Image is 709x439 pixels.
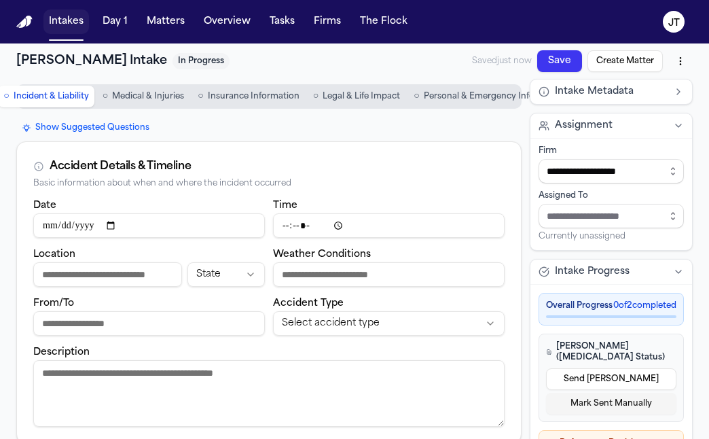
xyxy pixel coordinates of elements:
span: ○ [103,90,108,103]
button: Intakes [43,10,89,34]
button: Show Suggested Questions [16,120,155,136]
div: Firm [539,145,684,156]
button: More actions [668,49,693,73]
button: Overview [198,10,256,34]
span: Currently unassigned [539,231,625,242]
button: Save [537,50,582,72]
span: 0 of 2 completed [613,300,676,311]
button: Go to Legal & Life Impact [308,86,405,107]
span: Overall Progress [546,300,613,311]
span: Insurance Information [208,91,299,102]
span: Personal & Emergency Info [424,91,534,102]
button: Go to Insurance Information [192,86,304,107]
label: Location [33,249,75,260]
span: Legal & Life Impact [323,91,400,102]
input: Select firm [539,159,684,183]
label: From/To [33,298,74,309]
label: Description [33,347,90,357]
label: Date [33,200,56,211]
label: Weather Conditions [273,249,371,260]
button: Intake Progress [530,260,692,284]
button: Incident state [187,262,265,287]
div: Accident Details & Timeline [50,158,191,175]
input: Weather conditions [273,262,505,287]
span: ○ [313,90,319,103]
button: Matters [141,10,190,34]
input: Incident location [33,262,182,287]
span: Incident & Liability [14,91,89,102]
a: Home [16,16,33,29]
button: Mark Sent Manually [546,393,676,415]
button: Go to Personal & Emergency Info [408,86,539,107]
input: Incident date [33,213,265,238]
button: Tasks [264,10,300,34]
button: Assignment [530,113,692,138]
button: Go to Medical & Injuries [97,86,189,107]
h1: [PERSON_NAME] Intake [16,52,167,71]
input: Incident time [273,213,505,238]
span: Assignment [555,119,613,133]
span: Medical & Injuries [112,91,184,102]
button: Intake Metadata [530,80,692,104]
button: Day 1 [97,10,133,34]
span: In Progress [172,53,230,69]
input: Assign to staff member [539,204,684,228]
button: The Flock [354,10,413,34]
button: Send [PERSON_NAME] [546,368,676,390]
input: From/To destination [33,311,265,336]
span: Saved just now [472,56,532,67]
img: Finch Logo [16,16,33,29]
button: Create Matter [587,50,663,72]
label: Accident Type [273,298,344,309]
textarea: Incident description [33,360,505,427]
label: Time [273,200,297,211]
div: Assigned To [539,190,684,201]
span: Intake Progress [555,265,630,279]
div: Basic information about when and where the incident occurred [33,179,505,189]
span: ○ [414,90,419,103]
button: Firms [308,10,346,34]
span: Intake Metadata [555,85,634,99]
h4: [PERSON_NAME] ([MEDICAL_DATA] Status) [546,341,676,363]
span: ○ [3,90,9,103]
span: ○ [198,90,203,103]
